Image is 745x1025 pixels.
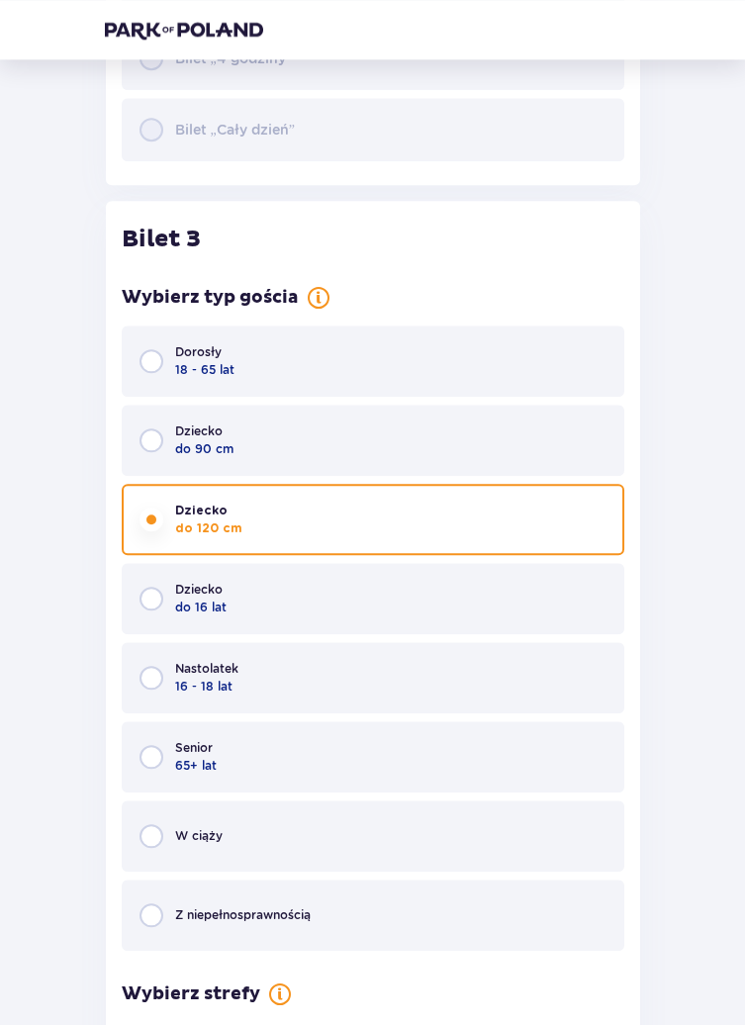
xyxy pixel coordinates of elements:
img: Park of Poland logo [105,20,263,40]
span: Senior [175,739,213,757]
span: 18 - 65 lat [175,361,234,379]
span: Nastolatek [175,660,238,678]
span: Dziecko [175,581,223,599]
span: Z niepełno­sprawnością [175,906,311,924]
span: Dziecko [175,422,223,440]
span: Dorosły [175,343,222,361]
h3: Wybierz strefy [122,982,260,1006]
span: Dziecko [175,502,228,519]
h3: Wybierz typ gościa [122,286,299,310]
span: do 16 lat [175,599,227,616]
span: do 120 cm [175,519,242,537]
h2: Bilet 3 [122,225,201,254]
span: 65+ lat [175,757,217,775]
span: 16 - 18 lat [175,678,233,696]
span: W ciąży [175,827,223,845]
span: do 90 cm [175,440,233,458]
